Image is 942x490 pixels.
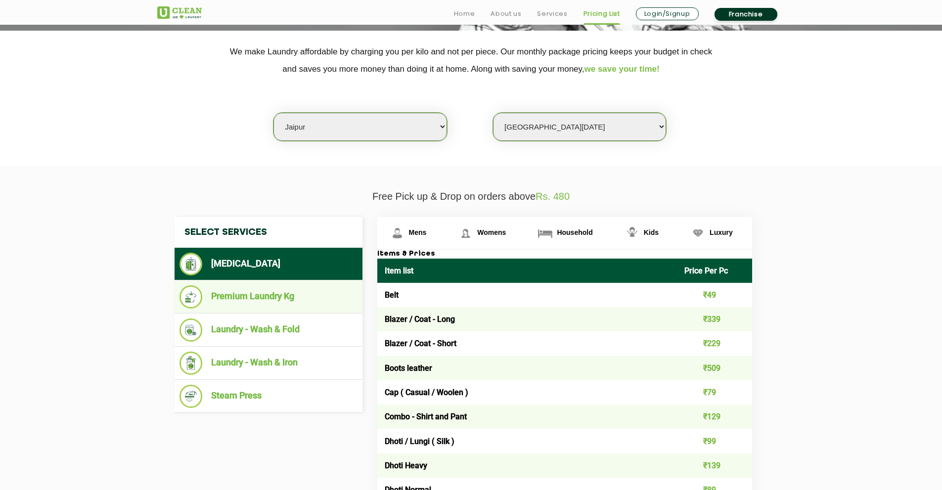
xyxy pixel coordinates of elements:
[377,331,677,356] td: Blazer / Coat - Short
[157,6,202,19] img: UClean Laundry and Dry Cleaning
[377,380,677,404] td: Cap ( Casual / Woolen )
[157,43,785,78] p: We make Laundry affordable by charging you per kilo and not per piece. Our monthly package pricin...
[583,8,620,20] a: Pricing List
[377,356,677,380] td: Boots leather
[179,352,358,375] li: Laundry - Wash & Iron
[715,8,777,21] a: Franchise
[389,224,406,242] img: Mens
[677,380,752,404] td: ₹79
[179,285,358,309] li: Premium Laundry Kg
[179,253,358,275] li: [MEDICAL_DATA]
[377,283,677,307] td: Belt
[175,217,362,248] h4: Select Services
[677,259,752,283] th: Price Per Pc
[179,285,203,309] img: Premium Laundry Kg
[157,191,785,202] p: Free Pick up & Drop on orders above
[179,318,203,342] img: Laundry - Wash & Fold
[677,453,752,478] td: ₹139
[377,404,677,429] td: Combo - Shirt and Pant
[710,228,733,236] span: Luxury
[491,8,521,20] a: About us
[179,352,203,375] img: Laundry - Wash & Iron
[409,228,427,236] span: Mens
[677,356,752,380] td: ₹509
[477,228,506,236] span: Womens
[377,250,752,259] h3: Items & Prices
[457,224,474,242] img: Womens
[537,224,554,242] img: Household
[454,8,475,20] a: Home
[537,8,567,20] a: Services
[677,307,752,331] td: ₹339
[677,429,752,453] td: ₹99
[179,385,358,408] li: Steam Press
[689,224,707,242] img: Luxury
[644,228,659,236] span: Kids
[377,259,677,283] th: Item list
[677,283,752,307] td: ₹49
[377,307,677,331] td: Blazer / Coat - Long
[677,331,752,356] td: ₹229
[636,7,699,20] a: Login/Signup
[677,404,752,429] td: ₹129
[557,228,592,236] span: Household
[179,385,203,408] img: Steam Press
[179,253,203,275] img: Dry Cleaning
[377,429,677,453] td: Dhoti / Lungi ( Silk )
[584,64,660,74] span: we save your time!
[377,453,677,478] td: Dhoti Heavy
[624,224,641,242] img: Kids
[179,318,358,342] li: Laundry - Wash & Fold
[536,191,570,202] span: Rs. 480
